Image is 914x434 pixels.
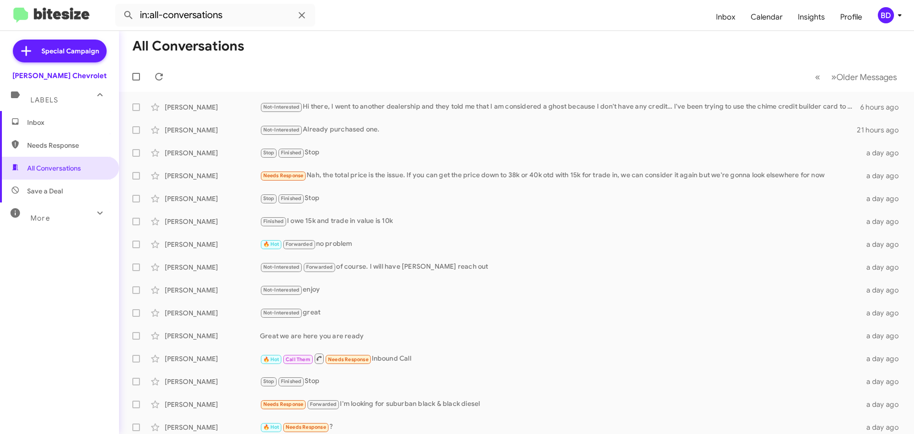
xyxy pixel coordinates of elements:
span: More [30,214,50,222]
div: a day ago [861,240,906,249]
div: Already purchased one. [260,124,857,135]
span: Stop [263,195,275,202]
div: no problem [260,239,861,250]
div: Nah, the total price is the issue. If you can get the price down to 38k or 40k otd with 15k for t... [260,170,861,181]
div: Stop [260,147,861,158]
span: Needs Response [328,356,368,363]
span: Special Campaign [41,46,99,56]
div: Inbound Call [260,353,861,364]
a: Calendar [743,3,790,31]
a: Profile [833,3,870,31]
span: Needs Response [263,401,304,407]
div: [PERSON_NAME] [165,308,260,318]
div: BD [878,7,894,23]
div: [PERSON_NAME] [165,285,260,295]
span: « [815,71,820,83]
div: [PERSON_NAME] [165,125,260,135]
button: Next [825,67,903,87]
span: Finished [263,218,284,224]
div: [PERSON_NAME] [165,400,260,409]
span: Finished [281,378,302,384]
span: Not-Interested [263,264,300,270]
span: Not-Interested [263,104,300,110]
div: Stop [260,193,861,204]
div: a day ago [861,285,906,295]
div: a day ago [861,423,906,432]
div: [PERSON_NAME] [165,148,260,158]
div: 6 hours ago [860,102,906,112]
a: Special Campaign [13,40,107,62]
button: BD [870,7,904,23]
div: [PERSON_NAME] [165,354,260,363]
span: Needs Response [263,172,304,179]
h1: All Conversations [132,39,244,54]
div: of course. I will have [PERSON_NAME] reach out [260,262,861,273]
span: Inbox [27,118,108,127]
div: a day ago [861,400,906,409]
div: [PERSON_NAME] [165,240,260,249]
div: I owe 15k and trade in value is 10k [260,216,861,227]
div: enjoy [260,284,861,295]
div: [PERSON_NAME] [165,102,260,112]
span: 🔥 Hot [263,241,279,247]
div: [PERSON_NAME] [165,377,260,386]
div: a day ago [861,194,906,203]
div: great [260,307,861,318]
span: Forwarded [283,240,315,249]
div: [PERSON_NAME] [165,217,260,226]
div: a day ago [861,171,906,181]
span: Needs Response [286,424,326,430]
div: [PERSON_NAME] [165,423,260,432]
span: Not-Interested [263,127,300,133]
div: Hi there, I went to another dealership and they told me that I am considered a ghost because I do... [260,101,860,112]
div: a day ago [861,217,906,226]
span: Stop [263,150,275,156]
div: Stop [260,376,861,387]
div: a day ago [861,354,906,363]
span: Finished [281,195,302,202]
span: Save a Deal [27,186,63,196]
span: Call Them [286,356,310,363]
div: a day ago [861,331,906,341]
span: Not-Interested [263,287,300,293]
div: Great we are here you are ready [260,331,861,341]
div: a day ago [861,308,906,318]
span: Needs Response [27,141,108,150]
div: [PERSON_NAME] [165,331,260,341]
span: 🔥 Hot [263,424,279,430]
div: [PERSON_NAME] [165,171,260,181]
div: a day ago [861,148,906,158]
div: ? [260,422,861,433]
nav: Page navigation example [810,67,903,87]
span: Forwarded [308,400,339,409]
div: [PERSON_NAME] [165,194,260,203]
span: Labels [30,96,58,104]
span: Not-Interested [263,310,300,316]
span: 🔥 Hot [263,356,279,363]
span: Forwarded [304,263,335,272]
input: Search [115,4,315,27]
div: 21 hours ago [857,125,906,135]
div: I'm looking for suburban black & black diesel [260,399,861,410]
span: » [831,71,836,83]
button: Previous [809,67,826,87]
div: [PERSON_NAME] [165,262,260,272]
div: a day ago [861,377,906,386]
a: Insights [790,3,833,31]
span: Stop [263,378,275,384]
span: Finished [281,150,302,156]
div: a day ago [861,262,906,272]
div: [PERSON_NAME] Chevrolet [12,71,107,81]
span: Older Messages [836,72,897,82]
a: Inbox [708,3,743,31]
span: All Conversations [27,163,81,173]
